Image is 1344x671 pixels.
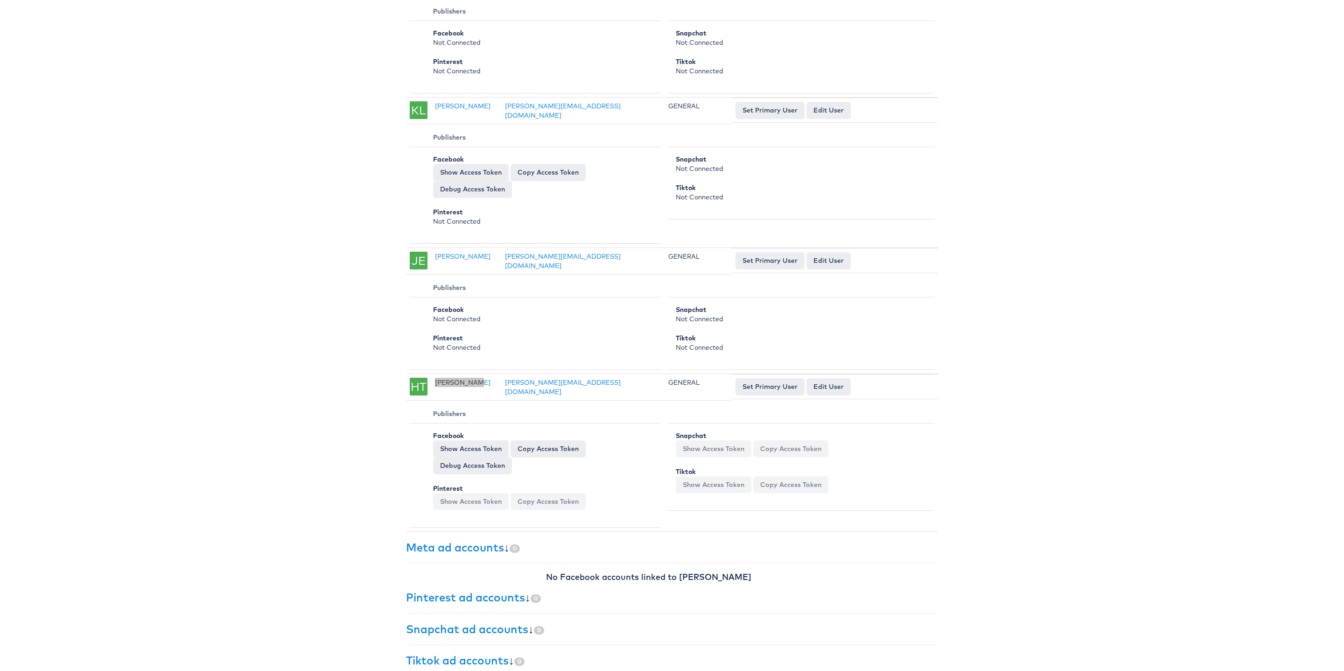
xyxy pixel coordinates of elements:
[676,155,923,173] div: Not Connected
[676,476,751,493] button: Show Access Token
[433,334,463,342] b: Pinterest
[406,623,938,635] h3: ↓
[676,184,696,192] b: Tiktok
[531,594,541,603] span: 0
[433,457,512,474] a: Debug Access Token
[435,378,490,387] a: [PERSON_NAME]
[433,57,463,66] b: Pinterest
[676,440,751,457] button: Show Access Token
[511,493,586,510] button: Copy Access Token
[511,164,586,181] button: Copy Access Token
[406,591,938,603] h3: ↓
[410,404,661,424] th: Publishers
[410,128,661,147] th: Publishers
[676,28,923,47] div: Not Connected
[735,102,805,119] button: Set Primary User
[806,252,851,269] a: Edit User
[433,431,464,440] b: Facebook
[435,252,490,261] a: [PERSON_NAME]
[410,252,427,269] div: JE
[511,440,586,457] button: Copy Access Token
[806,102,851,119] a: Edit User
[665,374,732,401] td: GENERAL
[433,28,650,47] div: Not Connected
[676,29,707,37] b: Snapchat
[433,493,509,510] button: Show Access Token
[410,378,427,396] div: HT
[514,657,525,666] span: 0
[433,440,509,457] button: Show Access Token
[433,333,650,352] div: Not Connected
[753,476,828,493] button: Copy Access Token
[505,252,621,270] a: [PERSON_NAME][EMAIL_ADDRESS][DOMAIN_NAME]
[433,305,650,324] div: Not Connected
[505,102,621,120] a: [PERSON_NAME][EMAIL_ADDRESS][DOMAIN_NAME]
[505,378,621,396] a: [PERSON_NAME][EMAIL_ADDRESS][DOMAIN_NAME]
[665,248,732,275] td: GENERAL
[433,164,509,181] button: Show Access Token
[435,102,490,110] a: [PERSON_NAME]
[676,183,923,202] div: Not Connected
[753,440,828,457] button: Copy Access Token
[433,181,512,198] a: Debug Access Token
[433,155,464,163] b: Facebook
[433,484,463,493] b: Pinterest
[410,2,661,21] th: Publishers
[433,305,464,314] b: Facebook
[806,378,851,395] a: Edit User
[406,590,525,604] a: Pinterest ad accounts
[676,333,923,352] div: Not Connected
[406,572,938,582] h4: No Facebook accounts linked to [PERSON_NAME]
[433,208,463,216] b: Pinterest
[406,540,504,554] a: Meta ad accounts
[406,541,938,553] h3: ↓
[735,252,805,269] button: Set Primary User
[433,29,464,37] b: Facebook
[410,278,661,297] th: Publishers
[676,155,707,163] b: Snapchat
[676,305,923,324] div: Not Connected
[676,305,707,314] b: Snapchat
[433,207,650,226] div: Not Connected
[676,467,696,476] b: Tiktok
[510,544,520,553] span: 0
[676,431,707,440] b: Snapchat
[433,57,650,76] div: Not Connected
[676,334,696,342] b: Tiktok
[406,653,509,667] a: Tiktok ad accounts
[676,57,923,76] div: Not Connected
[676,57,696,66] b: Tiktok
[735,378,805,395] button: Set Primary User
[406,654,938,666] h3: ↓
[410,101,427,119] div: KL
[665,98,732,124] td: GENERAL
[534,626,544,635] span: 0
[406,622,528,636] a: Snapchat ad accounts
